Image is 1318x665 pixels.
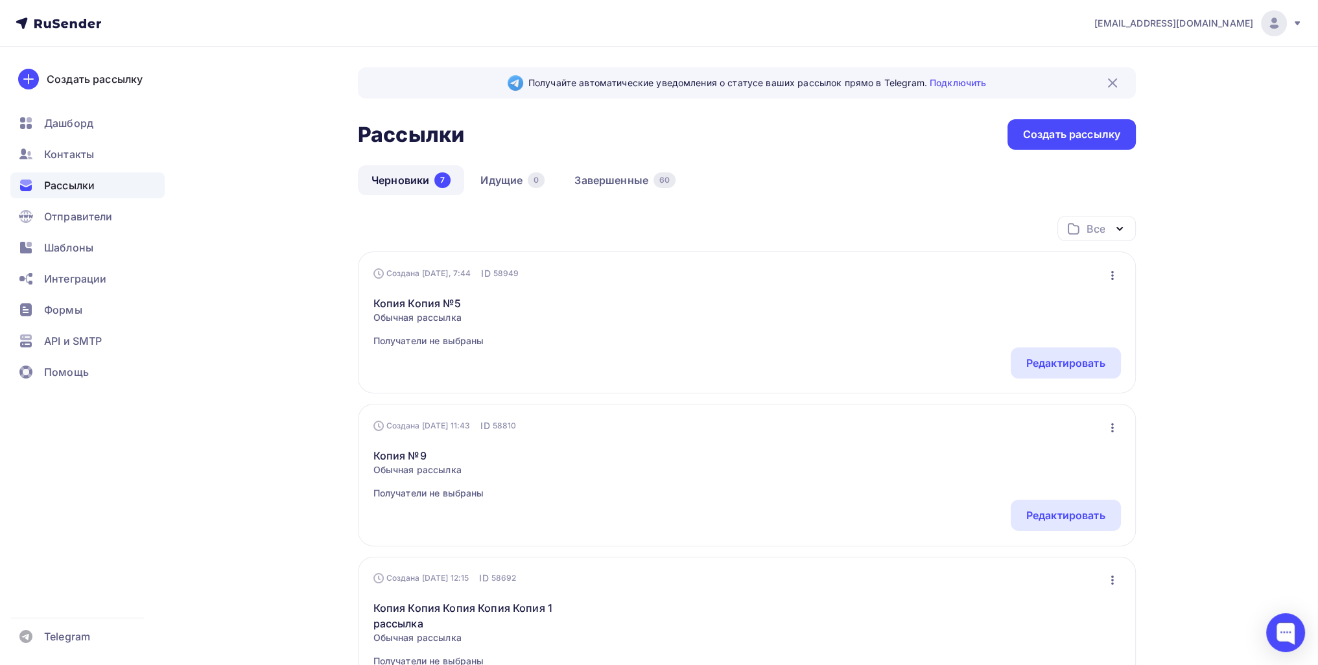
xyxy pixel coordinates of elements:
span: 58810 [493,419,517,432]
div: Все [1087,221,1105,237]
a: Формы [10,297,165,323]
span: Дашборд [44,115,93,131]
div: 7 [434,172,451,188]
a: Контакты [10,141,165,167]
span: 58692 [491,572,517,585]
div: Редактировать [1026,507,1105,523]
span: [EMAIL_ADDRESS][DOMAIN_NAME] [1094,17,1253,30]
span: Помощь [44,364,89,380]
div: Создана [DATE], 7:44 [373,268,471,279]
button: Все [1057,216,1136,241]
h2: Рассылки [358,122,464,148]
span: Получайте автоматические уведомления о статусе ваших рассылок прямо в Telegram. [528,76,986,89]
span: Обычная рассылка [373,631,596,644]
span: Контакты [44,146,94,162]
div: Создать рассылку [1023,127,1120,142]
a: Дашборд [10,110,165,136]
img: Telegram [508,75,523,91]
a: Черновики7 [358,165,464,195]
div: Создать рассылку [47,71,143,87]
span: ID [480,419,489,432]
span: ID [479,572,488,585]
span: API и SMTP [44,333,102,349]
a: Идущие0 [467,165,558,195]
a: Рассылки [10,172,165,198]
span: Обычная рассылка [373,311,484,324]
a: Завершенные60 [561,165,689,195]
span: Обычная рассылка [373,463,484,476]
a: Копия Копия Копия Копия Копия 1 рассылка [373,600,596,631]
span: ID [481,267,490,280]
span: 58949 [493,267,519,280]
div: Создана [DATE] 12:15 [373,573,469,583]
div: Создана [DATE] 11:43 [373,421,471,431]
span: Формы [44,302,82,318]
span: Получатели не выбраны [373,334,484,347]
a: Отправители [10,204,165,229]
div: 0 [528,172,545,188]
span: Рассылки [44,178,95,193]
a: Подключить [930,77,986,88]
a: [EMAIL_ADDRESS][DOMAIN_NAME] [1094,10,1302,36]
span: Интеграции [44,271,106,286]
span: Отправители [44,209,113,224]
a: Копия Копия №5 [373,296,484,311]
a: Шаблоны [10,235,165,261]
span: Получатели не выбраны [373,487,484,500]
div: 60 [653,172,676,188]
span: Шаблоны [44,240,93,255]
a: Копия №9 [373,448,484,463]
span: Telegram [44,629,90,644]
div: Редактировать [1026,355,1105,371]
